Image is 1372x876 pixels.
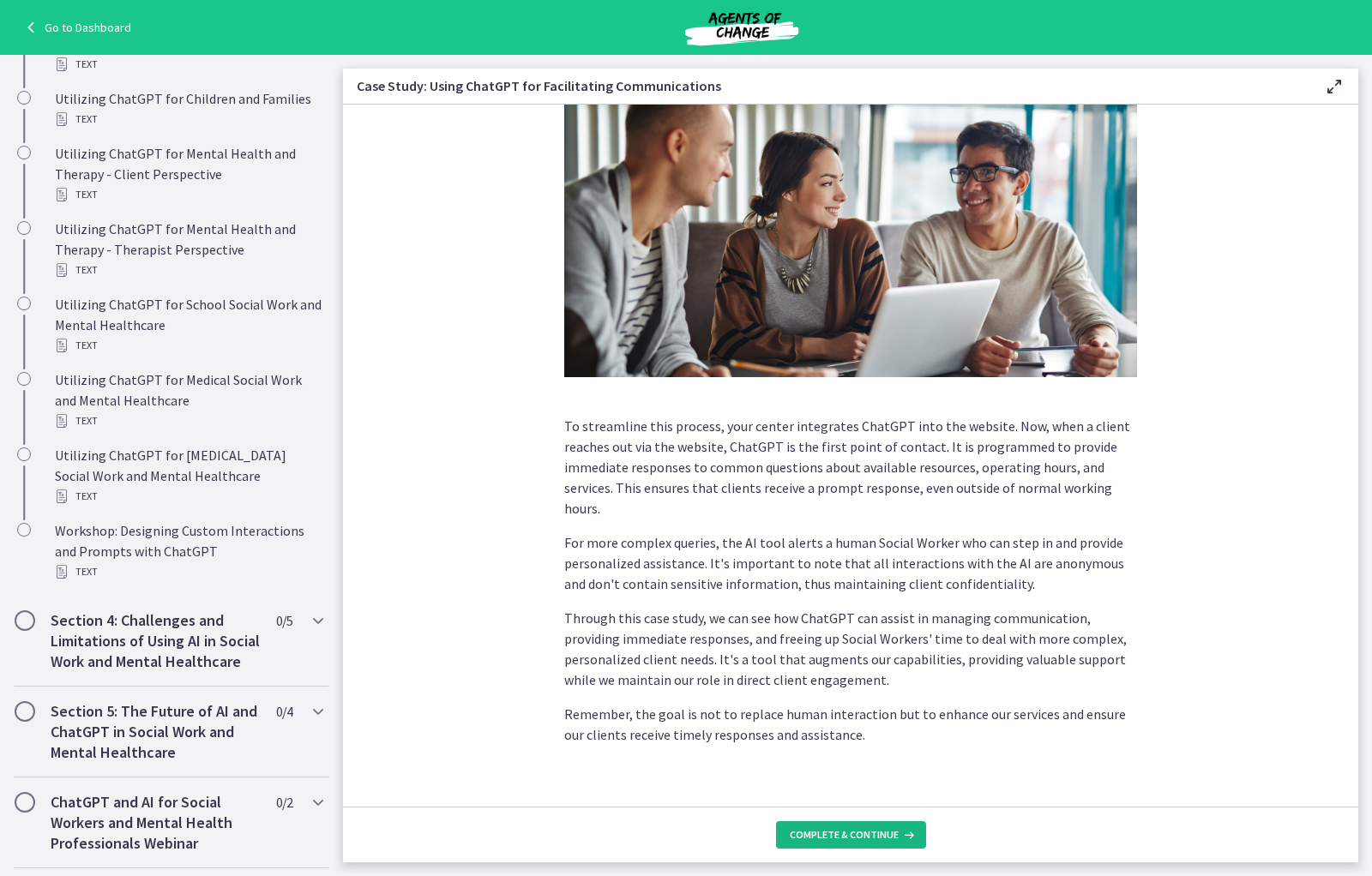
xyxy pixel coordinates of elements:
[276,701,292,722] span: 0 / 4
[564,608,1137,690] p: Through this case study, we can see how ChatGPT can assist in managing communication, providing i...
[55,143,322,205] div: Utilizing ChatGPT for Mental Health and Therapy - Client Perspective
[564,704,1137,745] p: Remember, the goal is not to replace human interaction but to enhance our services and ensure our...
[564,532,1137,594] p: For more complex queries, the AI tool alerts a human Social Worker who can step in and provide pe...
[55,109,322,129] div: Text
[639,7,845,48] img: Agents of Change
[276,610,292,631] span: 0 / 5
[55,294,322,356] div: Utilizing ChatGPT for School Social Work and Mental Healthcare
[55,486,322,507] div: Text
[564,55,1137,377] img: Slides_for_Title_Slides_for_ChatGPT_and_AI_for_Social_Work_%284%29.png
[564,416,1137,519] p: To streamline this process, your center integrates ChatGPT into the website. Now, when a client r...
[21,17,131,38] a: Go to Dashboard
[55,369,322,431] div: Utilizing ChatGPT for Medical Social Work and Mental Healthcare
[55,520,322,582] div: Workshop: Designing Custom Interactions and Prompts with ChatGPT
[790,828,899,842] span: Complete & continue
[55,219,322,280] div: Utilizing ChatGPT for Mental Health and Therapy - Therapist Perspective
[776,821,926,849] button: Complete & continue
[357,75,1297,96] h3: Case Study: Using ChatGPT for Facilitating Communications
[55,411,322,431] div: Text
[55,335,322,356] div: Text
[51,792,260,854] h2: ChatGPT and AI for Social Workers and Mental Health Professionals Webinar
[55,260,322,280] div: Text
[55,445,322,507] div: Utilizing ChatGPT for [MEDICAL_DATA] Social Work and Mental Healthcare
[55,88,322,129] div: Utilizing ChatGPT for Children and Families
[51,701,260,763] h2: Section 5: The Future of AI and ChatGPT in Social Work and Mental Healthcare
[51,610,260,672] h2: Section 4: Challenges and Limitations of Using AI in Social Work and Mental Healthcare
[55,561,322,582] div: Text
[55,184,322,205] div: Text
[55,54,322,75] div: Text
[276,792,292,813] span: 0 / 2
